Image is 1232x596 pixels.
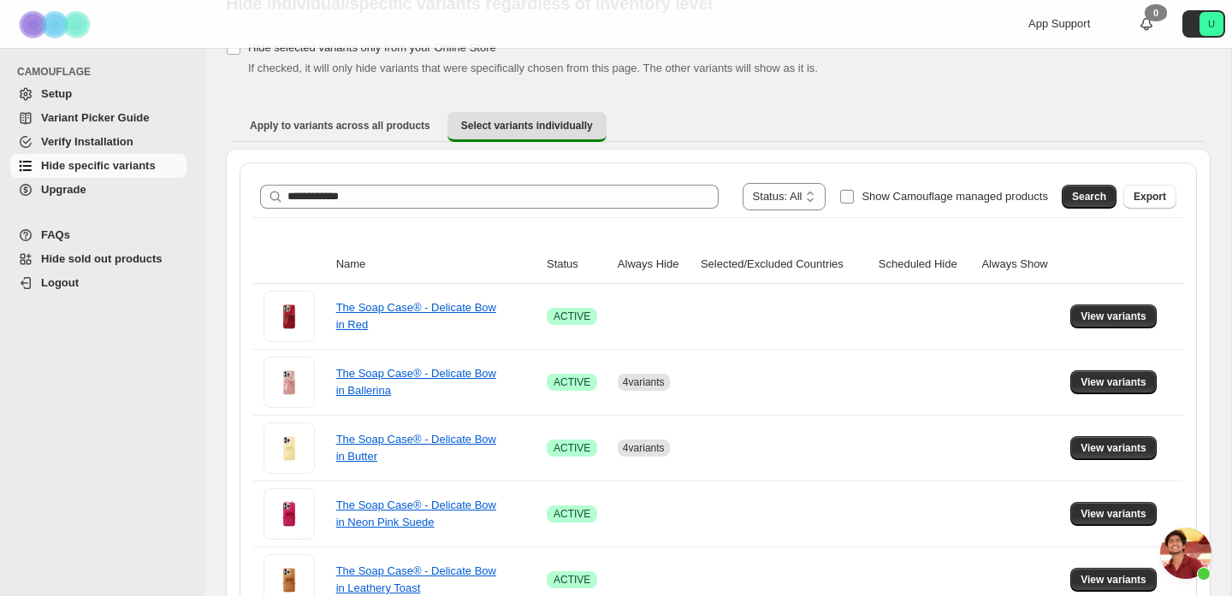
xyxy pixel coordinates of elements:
[874,245,977,284] th: Scheduled Hide
[336,564,496,594] a: The Soap Case® - Delicate Bow in Leathery Toast
[554,441,590,455] span: ACTIVE
[336,301,496,331] a: The Soap Case® - Delicate Bow in Red
[1070,436,1157,460] button: View variants
[10,82,187,106] a: Setup
[1062,185,1116,209] button: Search
[1070,304,1157,328] button: View variants
[1199,12,1223,36] span: Avatar with initials U
[41,252,163,265] span: Hide sold out products
[17,65,193,79] span: CAMOUFLAGE
[623,442,665,454] span: 4 variants
[1208,19,1215,29] text: U
[461,119,593,133] span: Select variants individually
[336,433,496,463] a: The Soap Case® - Delicate Bow in Butter
[1134,190,1166,204] span: Export
[10,223,187,247] a: FAQs
[10,154,187,178] a: Hide specific variants
[542,245,613,284] th: Status
[1081,507,1146,521] span: View variants
[41,276,79,289] span: Logout
[1081,441,1146,455] span: View variants
[1028,17,1090,30] span: App Support
[1145,4,1167,21] div: 0
[10,271,187,295] a: Logout
[1123,185,1176,209] button: Export
[41,159,156,172] span: Hide specific variants
[447,112,607,142] button: Select variants individually
[1160,528,1211,579] a: Open chat
[862,190,1048,203] span: Show Camouflage managed products
[10,106,187,130] a: Variant Picker Guide
[41,111,149,124] span: Variant Picker Guide
[554,573,590,587] span: ACTIVE
[41,183,86,196] span: Upgrade
[10,247,187,271] a: Hide sold out products
[10,178,187,202] a: Upgrade
[336,367,496,397] a: The Soap Case® - Delicate Bow in Ballerina
[613,245,696,284] th: Always Hide
[331,245,542,284] th: Name
[1070,502,1157,526] button: View variants
[250,119,430,133] span: Apply to variants across all products
[14,1,99,48] img: Camouflage
[976,245,1065,284] th: Always Show
[623,376,665,388] span: 4 variants
[1070,568,1157,592] button: View variants
[248,62,818,74] span: If checked, it will only hide variants that were specifically chosen from this page. The other va...
[554,310,590,323] span: ACTIVE
[1070,370,1157,394] button: View variants
[1081,310,1146,323] span: View variants
[1182,10,1225,38] button: Avatar with initials U
[1138,15,1155,32] a: 0
[236,112,444,139] button: Apply to variants across all products
[41,87,72,100] span: Setup
[41,135,133,148] span: Verify Installation
[554,507,590,521] span: ACTIVE
[696,245,874,284] th: Selected/Excluded Countries
[10,130,187,154] a: Verify Installation
[554,375,590,389] span: ACTIVE
[1072,190,1106,204] span: Search
[41,228,70,241] span: FAQs
[1081,375,1146,389] span: View variants
[1081,573,1146,587] span: View variants
[336,499,496,528] a: The Soap Case® - Delicate Bow in Neon Pink Suede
